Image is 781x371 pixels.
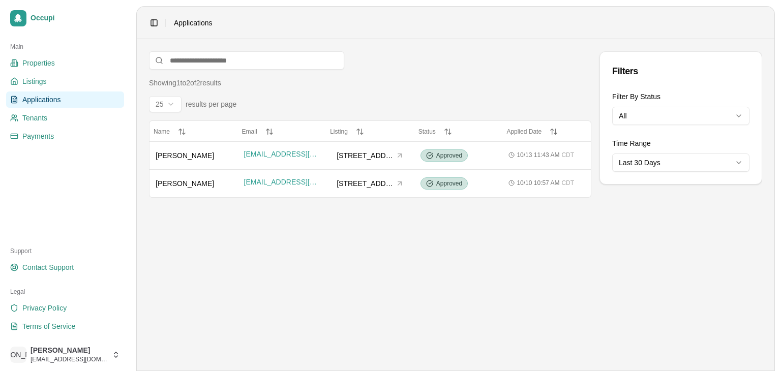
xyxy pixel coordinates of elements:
span: [STREET_ADDRESS] [337,150,394,161]
span: [PERSON_NAME] [156,151,214,160]
span: [PERSON_NAME] [10,347,26,363]
span: [PERSON_NAME] [156,179,214,188]
div: Main [6,39,124,55]
span: Name [154,128,170,135]
span: Email [242,128,257,135]
span: Payments [22,131,54,141]
a: Payments [6,128,124,144]
span: 10/10 10:57 AM [517,179,559,187]
span: Status [418,128,436,135]
span: [EMAIL_ADDRESS][DOMAIN_NAME] [244,177,320,187]
span: Applied Date [506,128,542,135]
a: Privacy Policy [6,300,124,316]
button: Name [154,128,234,136]
a: Tenants [6,110,124,126]
span: Applications [22,95,61,105]
button: [STREET_ADDRESS] [332,176,408,191]
div: Showing 1 to 2 of 2 results [149,78,221,88]
span: [PERSON_NAME] [31,346,108,355]
span: Listings [22,76,46,86]
span: Terms of Service [22,321,75,331]
span: results per page [186,99,236,109]
a: Contact Support [6,259,124,275]
nav: breadcrumb [174,18,213,28]
span: 10/13 11:43 AM [517,151,559,159]
a: Applications [6,91,124,108]
span: Contact Support [22,262,74,272]
span: [EMAIL_ADDRESS][DOMAIN_NAME] [31,355,108,363]
span: Applications [174,18,213,28]
div: Support [6,243,124,259]
a: Occupi [6,6,124,30]
span: Properties [22,58,55,68]
a: Listings [6,73,124,89]
span: Approved [436,179,462,188]
span: CDT [561,151,574,159]
button: Applied Date [506,128,587,136]
button: [STREET_ADDRESS] [332,148,408,163]
label: Time Range [612,139,651,147]
label: Filter By Status [612,92,660,101]
span: Occupi [31,14,120,23]
button: Status [418,128,499,136]
span: [STREET_ADDRESS] [337,178,394,189]
span: Tenants [22,113,47,123]
div: Legal [6,284,124,300]
div: Filters [612,64,749,78]
span: CDT [561,179,574,187]
span: Listing [330,128,348,135]
button: Listing [330,128,410,136]
a: Terms of Service [6,318,124,334]
span: [EMAIL_ADDRESS][DOMAIN_NAME] [244,149,320,159]
a: Properties [6,55,124,71]
button: Email [242,128,322,136]
button: [PERSON_NAME][PERSON_NAME][EMAIL_ADDRESS][DOMAIN_NAME] [6,343,124,367]
span: Approved [436,151,462,160]
span: Privacy Policy [22,303,67,313]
